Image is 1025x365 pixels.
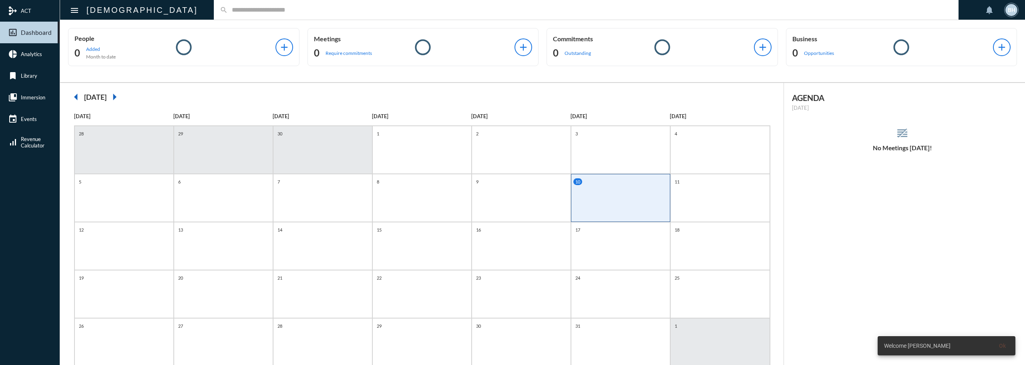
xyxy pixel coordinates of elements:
[84,93,107,101] h2: [DATE]
[573,274,582,281] p: 24
[573,178,582,185] p: 10
[275,274,284,281] p: 21
[673,323,679,329] p: 1
[107,89,123,105] mat-icon: arrow_right
[670,113,769,119] p: [DATE]
[784,144,1021,151] h5: No Meetings [DATE]!
[74,113,173,119] p: [DATE]
[471,113,571,119] p: [DATE]
[8,137,18,147] mat-icon: signal_cellular_alt
[77,178,83,185] p: 5
[68,89,84,105] mat-icon: arrow_left
[993,339,1012,353] button: Ok
[275,178,282,185] p: 7
[8,114,18,124] mat-icon: event
[70,6,79,15] mat-icon: Side nav toggle icon
[173,113,273,119] p: [DATE]
[573,323,582,329] p: 31
[21,94,45,101] span: Immersion
[673,226,681,233] p: 18
[21,51,42,57] span: Analytics
[573,130,580,137] p: 3
[673,178,681,185] p: 11
[673,130,679,137] p: 4
[8,93,18,102] mat-icon: collections_bookmark
[176,130,185,137] p: 29
[220,6,228,14] mat-icon: search
[176,226,185,233] p: 13
[21,29,52,36] span: Dashboard
[985,5,994,15] mat-icon: notifications
[66,2,82,18] button: Toggle sidenav
[275,226,284,233] p: 14
[375,274,384,281] p: 22
[8,28,18,37] mat-icon: insert_chart_outlined
[8,71,18,81] mat-icon: bookmark
[474,178,480,185] p: 9
[77,274,86,281] p: 19
[275,130,284,137] p: 30
[176,178,183,185] p: 6
[571,113,670,119] p: [DATE]
[176,274,185,281] p: 20
[792,105,1013,111] p: [DATE]
[77,130,86,137] p: 28
[372,113,471,119] p: [DATE]
[673,274,681,281] p: 25
[21,73,37,79] span: Library
[21,8,31,14] span: ACT
[375,178,381,185] p: 8
[375,130,381,137] p: 1
[474,130,480,137] p: 2
[474,226,483,233] p: 16
[375,226,384,233] p: 15
[474,323,483,329] p: 30
[8,49,18,59] mat-icon: pie_chart
[77,323,86,329] p: 26
[474,274,483,281] p: 23
[21,136,44,149] span: Revenue Calculator
[896,127,909,140] mat-icon: reorder
[792,93,1013,103] h2: AGENDA
[77,226,86,233] p: 12
[86,4,198,16] h2: [DEMOGRAPHIC_DATA]
[21,116,37,122] span: Events
[176,323,185,329] p: 27
[999,343,1006,349] span: Ok
[1005,4,1017,16] div: BH
[884,342,951,350] span: Welcome [PERSON_NAME]
[8,6,18,16] mat-icon: mediation
[275,323,284,329] p: 28
[573,226,582,233] p: 17
[375,323,384,329] p: 29
[273,113,372,119] p: [DATE]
